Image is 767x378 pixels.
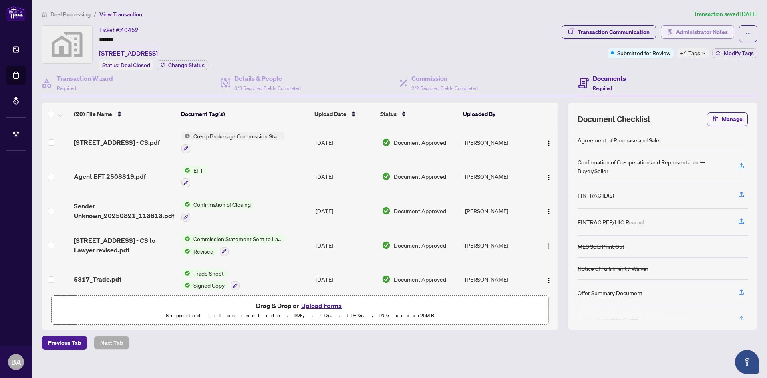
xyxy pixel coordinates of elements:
button: Status IconConfirmation of Closing [181,200,254,222]
span: Drag & Drop or [256,300,344,311]
button: Status IconTrade SheetStatus IconSigned Copy [181,269,240,290]
th: (20) File Name [71,103,178,125]
button: Administrator Notes [661,25,734,39]
span: Previous Tab [48,336,81,349]
div: FINTRAC PEP/HIO Record [578,218,644,226]
button: Modify Tags [712,48,757,58]
img: logo [6,6,26,21]
td: [DATE] [312,160,379,194]
span: Change Status [168,62,205,68]
img: Document Status [382,138,391,147]
button: Manage [707,112,748,126]
div: MLS Sold Print Out [578,242,624,251]
span: Document Approved [394,241,446,250]
span: Drag & Drop orUpload FormsSupported files include .PDF, .JPG, .JPEG, .PNG under25MB [52,296,548,325]
img: svg%3e [42,26,92,63]
span: EFT [190,166,207,175]
td: [DATE] [312,125,379,160]
td: [PERSON_NAME] [462,125,535,160]
span: Status [380,110,397,118]
span: Trade Sheet [190,269,227,278]
td: [PERSON_NAME] [462,160,535,194]
td: [DATE] [312,194,379,228]
button: Status IconEFT [181,166,207,188]
img: Status Icon [181,281,190,290]
th: Status [377,103,460,125]
img: Status Icon [181,247,190,256]
img: Document Status [382,241,391,250]
span: ellipsis [745,31,751,36]
td: [DATE] [312,228,379,262]
button: Open asap [735,350,759,374]
button: Change Status [157,60,208,70]
th: Upload Date [311,103,377,125]
td: [PERSON_NAME] [462,228,535,262]
img: Logo [546,174,552,181]
span: down [702,51,706,55]
button: Previous Tab [42,336,87,350]
span: Document Checklist [578,114,650,125]
span: 40452 [121,26,139,34]
div: Ticket #: [99,25,139,34]
th: Document Tag(s) [178,103,312,125]
span: Document Approved [394,138,446,147]
img: Logo [546,277,552,284]
h4: Documents [593,74,626,83]
span: Document Approved [394,172,446,181]
button: Status IconCommission Statement Sent to LawyerStatus IconRevised [181,234,285,256]
div: Confirmation of Co-operation and Representation—Buyer/Seller [578,158,729,175]
img: Status Icon [181,200,190,209]
span: Deal Closed [121,62,150,69]
img: Document Status [382,206,391,215]
span: [STREET_ADDRESS] [99,48,158,58]
button: Status IconCo-op Brokerage Commission Statement [181,132,285,153]
span: Required [593,85,612,91]
span: 2/2 Required Fields Completed [411,85,478,91]
img: Document Status [382,275,391,284]
span: home [42,12,47,17]
button: Logo [542,204,555,217]
img: Status Icon [181,166,190,175]
div: Offer Summary Document [578,288,642,297]
h4: Commission [411,74,478,83]
button: Transaction Communication [562,25,656,39]
span: Required [57,85,76,91]
button: Logo [542,273,555,286]
span: Signed Copy [190,281,228,290]
li: / [94,10,96,19]
td: [PERSON_NAME] [462,194,535,228]
td: [DATE] [312,262,379,297]
span: Deal Processing [50,11,91,18]
span: Submitted for Review [617,48,670,57]
span: (20) File Name [74,110,112,118]
span: BA [11,356,21,368]
div: Status: [99,60,153,70]
span: Modify Tags [724,50,754,56]
span: +4 Tags [680,48,700,58]
div: FINTRAC ID(s) [578,191,614,200]
button: Logo [542,239,555,252]
img: Status Icon [181,132,190,140]
h4: Transaction Wizard [57,74,113,83]
span: Revised [190,247,217,256]
img: Logo [546,243,552,249]
span: 5317_Trade.pdf [74,274,121,284]
div: Notice of Fulfillment / Waiver [578,264,648,273]
span: Sender Unknown_20250821_113813.pdf [74,201,175,220]
img: Status Icon [181,234,190,243]
button: Next Tab [94,336,129,350]
span: 3/3 Required Fields Completed [234,85,301,91]
span: Manage [722,113,743,126]
span: Confirmation of Closing [190,200,254,209]
td: [PERSON_NAME] [462,262,535,297]
article: Transaction saved [DATE] [694,10,757,19]
span: Document Approved [394,206,446,215]
div: Transaction Communication [578,26,650,38]
span: solution [667,29,673,35]
span: Administrator Notes [676,26,728,38]
img: Logo [546,140,552,146]
span: Upload Date [314,110,346,118]
span: Commission Statement Sent to Lawyer [190,234,285,243]
div: Agreement of Purchase and Sale [578,136,659,144]
button: Logo [542,170,555,183]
